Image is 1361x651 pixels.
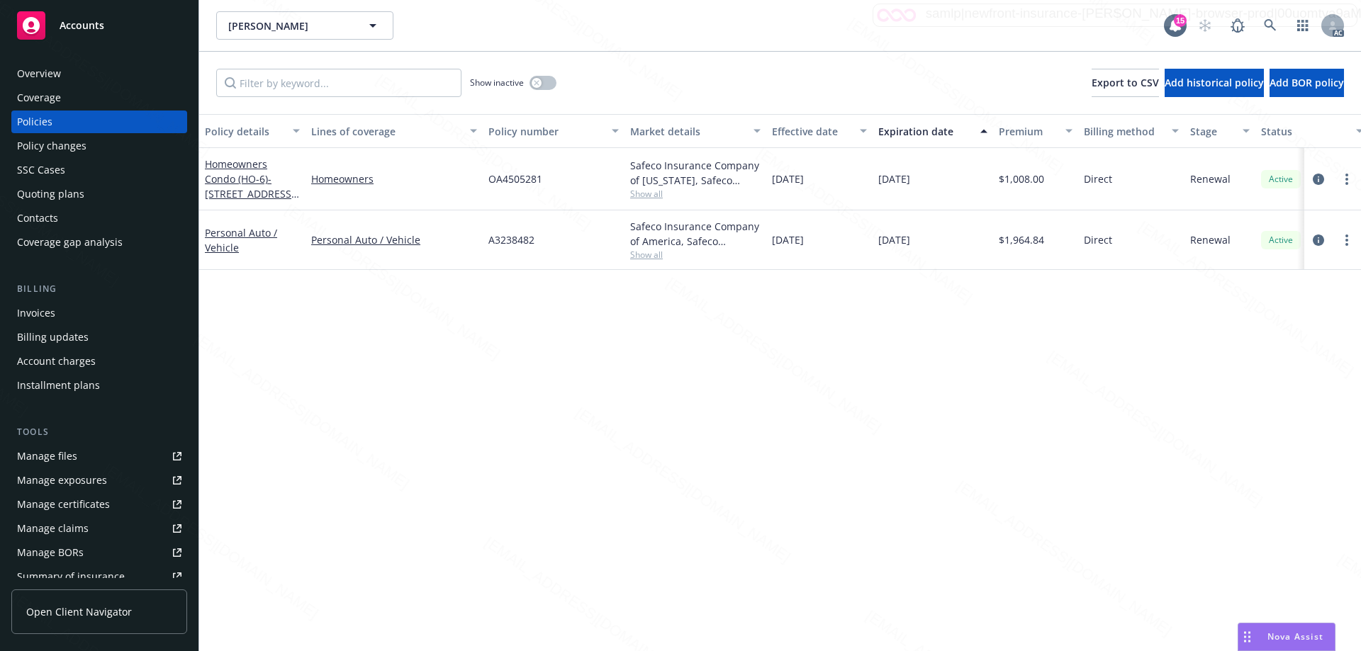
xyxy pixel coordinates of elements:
a: Invoices [11,302,187,324]
div: Safeco Insurance Company of America, Safeco Insurance (Liberty Mutual) [630,219,761,249]
span: A3238482 [488,232,534,247]
div: Expiration date [878,124,972,139]
div: Overview [17,62,61,85]
button: Expiration date [873,114,993,148]
span: Active [1267,173,1295,186]
span: Renewal [1190,171,1231,186]
button: Premium [993,114,1078,148]
a: Report a Bug [1223,11,1252,40]
span: Renewal [1190,232,1231,247]
a: more [1338,232,1355,249]
a: Billing updates [11,326,187,349]
button: Policy details [199,114,306,148]
span: [DATE] [878,232,910,247]
a: Manage files [11,445,187,468]
span: [DATE] [878,171,910,186]
div: Premium [999,124,1057,139]
div: Market details [630,124,745,139]
button: Market details [625,114,766,148]
div: Account charges [17,350,96,373]
a: Start snowing [1191,11,1219,40]
a: Switch app [1289,11,1317,40]
button: [PERSON_NAME] [216,11,393,40]
a: Manage BORs [11,541,187,564]
div: Billing updates [17,326,89,349]
div: Manage BORs [17,541,84,564]
span: [PERSON_NAME] [228,18,351,33]
a: Homeowners Condo (HO-6) [205,157,295,215]
div: Stage [1190,124,1234,139]
button: Effective date [766,114,873,148]
button: Add historical policy [1165,69,1264,97]
span: [DATE] [772,232,804,247]
a: Personal Auto / Vehicle [311,232,477,247]
a: Quoting plans [11,183,187,205]
button: Nova Assist [1238,623,1335,651]
a: Manage certificates [11,493,187,516]
div: Manage claims [17,517,89,540]
div: Manage exposures [17,469,107,492]
a: Overview [11,62,187,85]
div: SSC Cases [17,159,65,181]
span: Show all [630,188,761,200]
a: Homeowners [311,171,477,186]
span: $1,008.00 [999,171,1044,186]
div: Drag to move [1238,623,1256,650]
a: Contacts [11,207,187,230]
div: Contacts [17,207,58,230]
span: Open Client Navigator [26,604,132,619]
a: Accounts [11,6,187,45]
span: [DATE] [772,171,804,186]
span: - [STREET_ADDRESS][PERSON_NAME] [205,172,299,215]
div: Policy changes [17,135,86,157]
div: Lines of coverage [311,124,461,139]
div: Coverage gap analysis [17,231,123,254]
span: Active [1267,234,1295,247]
div: Manage certificates [17,493,110,516]
div: Billing [11,282,187,296]
div: 15 [1174,14,1187,27]
span: Accounts [60,20,104,31]
a: Installment plans [11,374,187,397]
div: Coverage [17,86,61,109]
div: Manage files [17,445,77,468]
button: Lines of coverage [306,114,483,148]
a: circleInformation [1310,232,1327,249]
div: Safeco Insurance Company of [US_STATE], Safeco Insurance (Liberty Mutual) [630,158,761,188]
button: Billing method [1078,114,1184,148]
a: Summary of insurance [11,565,187,588]
span: OA4505281 [488,171,542,186]
a: Manage exposures [11,469,187,492]
span: $1,964.84 [999,232,1044,247]
div: Invoices [17,302,55,324]
span: Add BOR policy [1270,76,1344,89]
div: Installment plans [17,374,100,397]
div: Summary of insurance [17,565,125,588]
span: Direct [1084,232,1112,247]
span: Show inactive [470,77,524,89]
span: Export to CSV [1092,76,1159,89]
div: Effective date [772,124,851,139]
span: Show all [630,249,761,261]
div: Tools [11,425,187,439]
a: circleInformation [1310,171,1327,188]
a: Coverage gap analysis [11,231,187,254]
span: Nova Assist [1267,630,1323,642]
a: Manage claims [11,517,187,540]
a: Personal Auto / Vehicle [205,226,277,254]
a: Policies [11,111,187,133]
button: Export to CSV [1092,69,1159,97]
button: Policy number [483,114,625,148]
input: Filter by keyword... [216,69,461,97]
button: Add BOR policy [1270,69,1344,97]
div: Policies [17,111,52,133]
button: Stage [1184,114,1255,148]
a: Account charges [11,350,187,373]
span: Add historical policy [1165,76,1264,89]
a: more [1338,171,1355,188]
a: Search [1256,11,1284,40]
a: Policy changes [11,135,187,157]
a: Coverage [11,86,187,109]
div: Policy details [205,124,284,139]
